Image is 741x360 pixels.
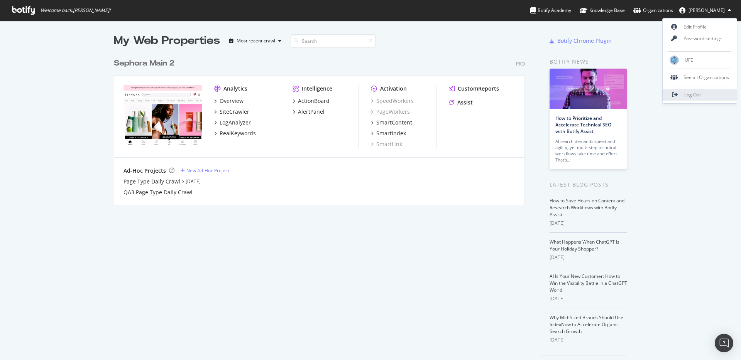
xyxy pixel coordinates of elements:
a: Why Mid-Sized Brands Should Use IndexNow to Accelerate Organic Search Growth [550,314,623,335]
div: Sephora Main 2 [114,58,174,69]
div: ActionBoard [298,97,330,105]
a: QA3 Page Type Daily Crawl [123,188,193,196]
div: grid [114,49,531,205]
a: Edit Profile [663,21,737,33]
a: SpeedWorkers [371,97,414,105]
div: Latest Blog Posts [550,180,627,189]
a: Password settings [663,33,737,44]
a: LogAnalyzer [214,119,251,126]
span: Kathy Reyes [689,7,725,13]
img: UFE [670,56,679,65]
a: SmartContent [371,119,412,126]
div: New Ad-Hoc Project [186,167,229,174]
span: Log Out [684,91,701,98]
div: Organizations [633,7,673,14]
a: PageWorkers [371,108,410,116]
div: Open Intercom Messenger [715,334,733,352]
div: See all Organizations [663,72,737,83]
a: What Happens When ChatGPT Is Your Holiday Shopper? [550,239,619,252]
a: Botify Chrome Plugin [550,37,612,45]
a: Overview [214,97,244,105]
div: Intelligence [302,85,332,93]
a: Sephora Main 2 [114,58,178,69]
a: How to Save Hours on Content and Research Workflows with Botify Assist [550,197,624,218]
div: [DATE] [550,295,627,302]
div: Overview [220,97,244,105]
button: [PERSON_NAME] [673,4,737,17]
div: Activation [380,85,407,93]
div: AI search demands speed and agility, yet multi-step technical workflows take time and effort. Tha... [555,138,621,163]
a: Page Type Daily Crawl [123,178,180,185]
div: SiteCrawler [220,108,249,116]
a: RealKeywords [214,130,256,137]
a: AlertPanel [293,108,325,116]
a: CustomReports [449,85,499,93]
div: Ad-Hoc Projects [123,167,166,175]
div: Knowledge Base [580,7,625,14]
div: [DATE] [550,254,627,261]
span: Welcome back, [PERSON_NAME] ! [41,7,110,13]
div: Most recent crawl [237,39,275,43]
div: Assist [457,99,473,106]
div: AlertPanel [298,108,325,116]
div: CustomReports [458,85,499,93]
img: www.sephora.com [123,85,202,147]
div: Analytics [223,85,247,93]
a: [DATE] [186,178,201,185]
div: SmartIndex [376,130,406,137]
div: LogAnalyzer [220,119,251,126]
a: AI Is Your New Customer: How to Win the Visibility Battle in a ChatGPT World [550,273,627,293]
div: Botify Academy [530,7,571,14]
a: New Ad-Hoc Project [181,167,229,174]
div: SmartContent [376,119,412,126]
div: Pro [516,61,525,67]
button: Most recent crawl [226,35,284,47]
a: Log Out [663,89,737,101]
span: UFE [685,57,693,63]
a: How to Prioritize and Accelerate Technical SEO with Botify Assist [555,115,611,135]
img: How to Prioritize and Accelerate Technical SEO with Botify Assist [550,69,627,109]
a: SiteCrawler [214,108,249,116]
a: SmartIndex [371,130,406,137]
div: My Web Properties [114,33,220,49]
a: Assist [449,99,473,106]
div: Botify Chrome Plugin [557,37,612,45]
input: Search [291,34,376,48]
a: ActionBoard [293,97,330,105]
div: Botify news [550,57,627,66]
div: [DATE] [550,336,627,343]
div: RealKeywords [220,130,256,137]
a: SmartLink [371,140,402,148]
div: [DATE] [550,220,627,227]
